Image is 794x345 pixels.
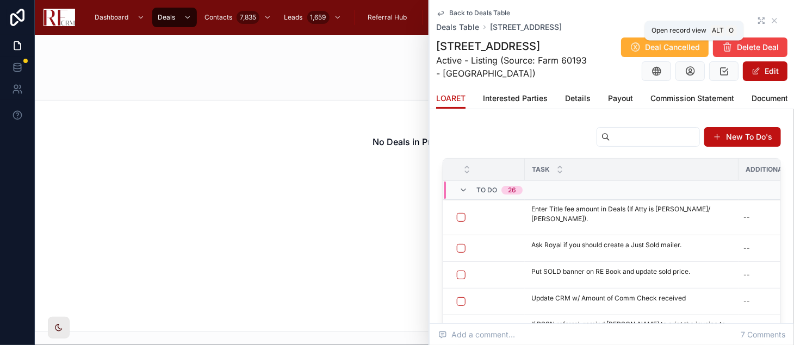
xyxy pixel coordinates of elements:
a: Deals [152,8,197,27]
span: Dashboard [95,13,128,22]
span: Deals [158,13,175,22]
a: Deals Table [436,22,479,33]
a: Details [565,89,591,110]
a: Dashboard [89,8,150,27]
p: Enter Title fee amount in Deals (If Atty is [PERSON_NAME]/ [PERSON_NAME]). [531,204,732,224]
a: Referral Hub [363,8,415,27]
span: Back to Deals Table [449,9,510,17]
a: Payout [608,89,633,110]
img: App logo [44,9,75,26]
button: Edit [743,61,787,81]
span: Task [532,165,550,174]
span: Alt [712,26,724,35]
span: Delete Deal [737,42,779,53]
p: Ask Royal if you should create a Just Sold mailer. [531,240,681,250]
h1: [STREET_ADDRESS] [436,39,588,54]
div: scrollable content [84,5,750,29]
div: -- [743,271,750,279]
span: Contacts [204,13,232,22]
div: 26 [508,186,516,195]
a: Contacts7,835 [199,8,277,27]
a: Leads1,659 [279,8,347,27]
span: Referral Hub [368,13,407,22]
span: Open record view [652,26,706,35]
div: -- [743,297,750,306]
span: Payout [608,93,633,104]
span: Leads [284,13,303,22]
a: Interested Parties [483,89,548,110]
button: Delete Deal [713,37,787,57]
p: Put SOLD banner on RE Book and update sold price. [531,267,690,277]
div: 1,659 [307,11,330,24]
h2: No Deals in Process [373,135,456,148]
div: 7,835 [237,11,259,24]
span: O [727,26,736,35]
span: Add a comment... [438,329,515,340]
button: New To Do's [704,127,781,147]
span: Commission Statement [650,93,734,104]
span: 7 Comments [741,329,785,340]
div: -- [743,244,750,253]
span: Details [565,93,591,104]
p: If RSSN referral, remind [PERSON_NAME] to print the invoice to include with the check payment fro... [531,319,732,339]
span: To Do [476,186,497,195]
span: Deal Cancelled [645,42,700,53]
span: LOARET [436,93,466,104]
span: Documents [752,93,792,104]
a: LOARET [436,89,466,109]
a: Commission Statement [650,89,734,110]
button: Deal Cancelled [621,37,709,57]
p: Update CRM w/ Amount of Comm Check received [531,293,686,303]
a: Back to Deals Table [436,9,510,17]
span: Active - Listing (Source: Farm 60193 - [GEOGRAPHIC_DATA]) [436,54,588,80]
a: [STREET_ADDRESS] [490,22,562,33]
span: Interested Parties [483,93,548,104]
a: Documents [752,89,792,110]
div: -- [743,213,750,222]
